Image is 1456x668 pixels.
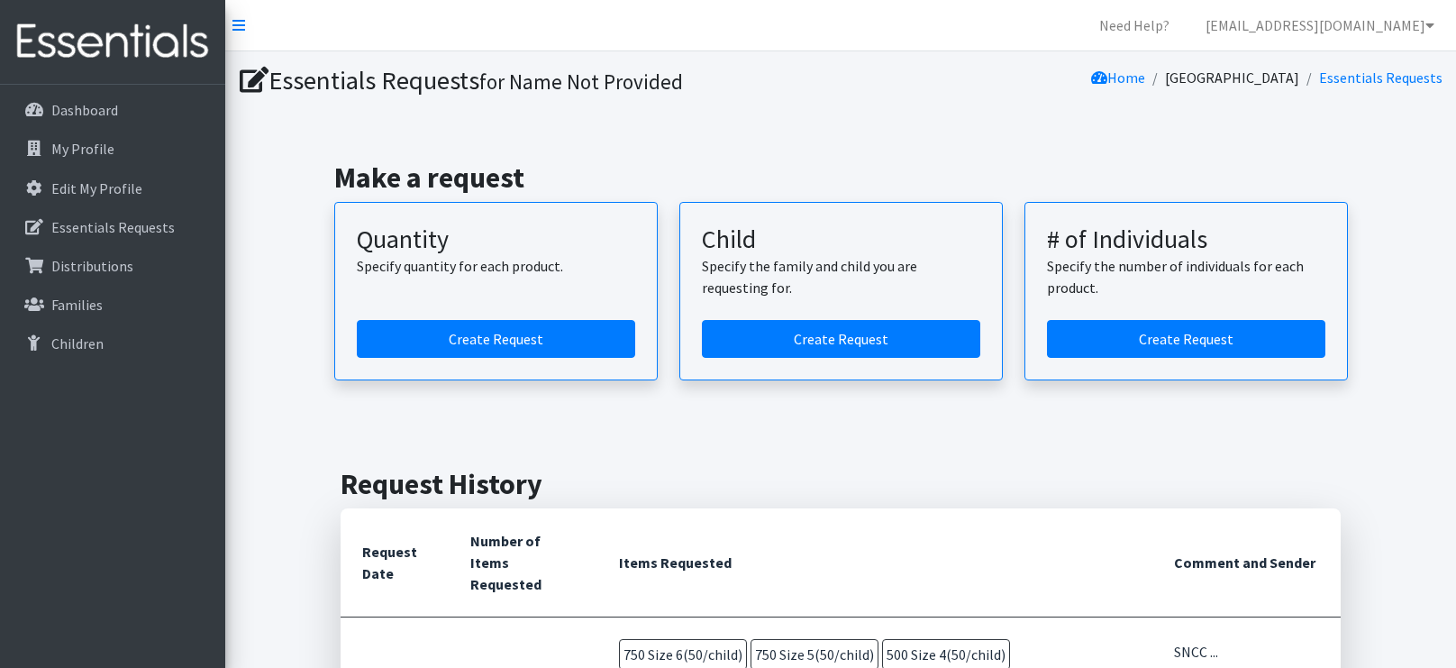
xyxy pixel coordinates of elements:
[1047,224,1325,255] h3: # of Individuals
[51,179,142,197] p: Edit My Profile
[357,224,635,255] h3: Quantity
[7,248,218,284] a: Distributions
[1174,641,1319,663] div: SNCC ...
[7,287,218,323] a: Families
[357,255,635,277] p: Specify quantity for each product.
[341,508,449,618] th: Request Date
[51,334,104,352] p: Children
[357,320,635,358] a: Create a request by quantity
[240,65,834,96] h1: Essentials Requests
[7,131,218,167] a: My Profile
[449,508,597,618] th: Number of Items Requested
[51,218,175,236] p: Essentials Requests
[1165,69,1299,87] a: [GEOGRAPHIC_DATA]
[702,255,980,298] p: Specify the family and child you are requesting for.
[1085,7,1184,43] a: Need Help?
[1152,508,1341,618] th: Comment and Sender
[51,257,133,275] p: Distributions
[341,467,1341,501] h2: Request History
[702,320,980,358] a: Create a request for a child or family
[1047,320,1325,358] a: Create a request by number of individuals
[7,12,218,72] img: HumanEssentials
[7,170,218,206] a: Edit My Profile
[51,296,103,314] p: Families
[1191,7,1449,43] a: [EMAIL_ADDRESS][DOMAIN_NAME]
[51,140,114,158] p: My Profile
[334,160,1348,195] h2: Make a request
[7,325,218,361] a: Children
[597,508,1152,618] th: Items Requested
[702,224,980,255] h3: Child
[7,92,218,128] a: Dashboard
[1091,69,1145,87] a: Home
[51,101,118,119] p: Dashboard
[7,209,218,245] a: Essentials Requests
[1319,69,1442,87] a: Essentials Requests
[479,69,683,95] small: for Name Not Provided
[1047,255,1325,298] p: Specify the number of individuals for each product.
